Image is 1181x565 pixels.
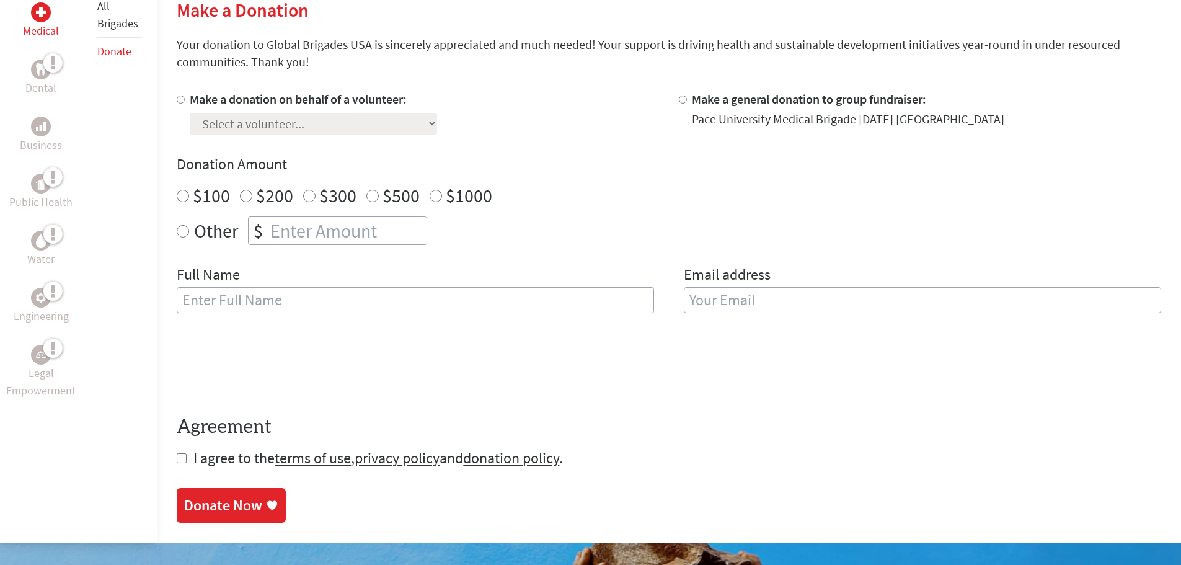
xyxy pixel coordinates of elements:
iframe: reCAPTCHA [177,343,365,391]
a: privacy policy [355,448,440,468]
input: Enter Full Name [177,287,654,313]
a: BusinessBusiness [20,117,62,154]
label: Make a general donation to group fundraiser: [692,91,926,107]
label: Full Name [177,265,240,287]
img: Legal Empowerment [36,351,46,358]
input: Your Email [684,287,1161,313]
img: Business [36,122,46,131]
a: terms of use [275,448,351,468]
div: $ [249,217,268,244]
a: MedicalMedical [23,2,59,40]
a: donation policy [463,448,559,468]
li: Donate [97,38,142,65]
a: Donate Now [177,488,286,523]
div: Dental [31,60,51,79]
label: Make a donation on behalf of a volunteer: [190,91,407,107]
h4: Agreement [177,416,1161,438]
p: Your donation to Global Brigades USA is sincerely appreciated and much needed! Your support is dr... [177,36,1161,71]
a: Legal EmpowermentLegal Empowerment [2,345,79,399]
span: I agree to the , and . [193,448,563,468]
p: Engineering [14,308,69,325]
label: $500 [383,184,420,207]
p: Water [27,251,55,268]
img: Public Health [36,177,46,190]
label: $1000 [446,184,492,207]
div: Public Health [31,174,51,194]
label: $300 [319,184,356,207]
p: Medical [23,22,59,40]
img: Water [36,234,46,248]
label: Email address [684,265,771,287]
a: Public HealthPublic Health [9,174,73,211]
input: Enter Amount [268,217,427,244]
img: Medical [36,7,46,17]
p: Legal Empowerment [2,365,79,399]
label: Other [194,216,238,245]
div: Business [31,117,51,136]
a: EngineeringEngineering [14,288,69,325]
a: DentalDental [25,60,56,97]
img: Engineering [36,293,46,303]
label: $200 [256,184,293,207]
div: Donate Now [184,496,262,515]
div: Pace University Medical Brigade [DATE] [GEOGRAPHIC_DATA] [692,110,1004,128]
p: Dental [25,79,56,97]
p: Public Health [9,194,73,211]
img: Dental [36,64,46,76]
p: Business [20,136,62,154]
a: WaterWater [27,231,55,268]
a: Donate [97,44,131,58]
div: Medical [31,2,51,22]
div: Water [31,231,51,251]
label: $100 [193,184,230,207]
div: Legal Empowerment [31,345,51,365]
h4: Donation Amount [177,154,1161,174]
div: Engineering [31,288,51,308]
